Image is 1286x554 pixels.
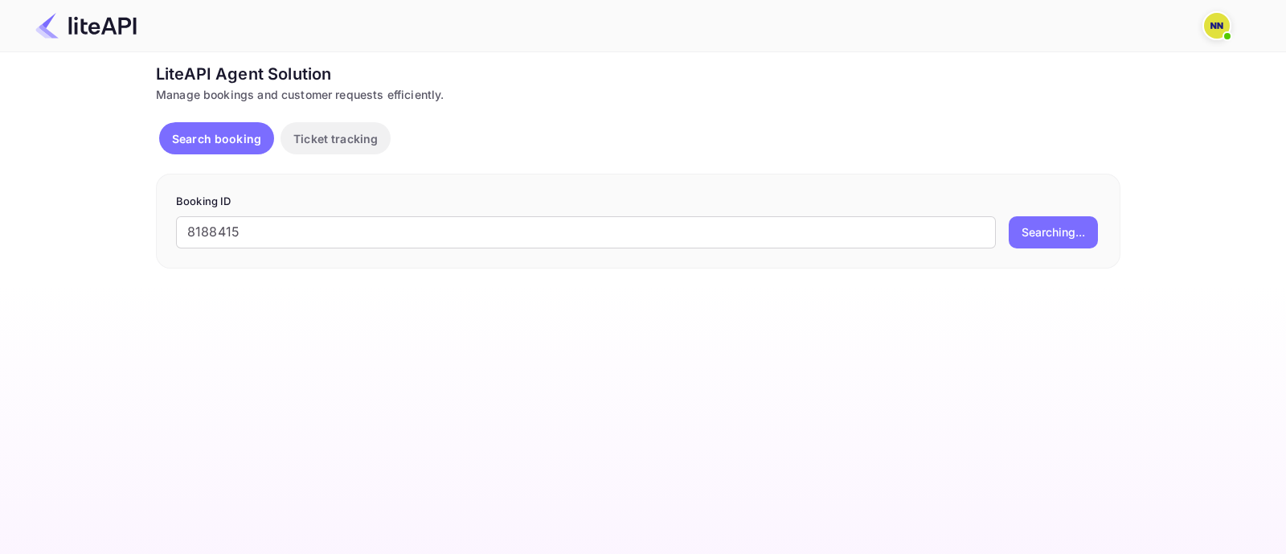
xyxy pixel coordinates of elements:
p: Search booking [172,130,261,147]
div: Manage bookings and customer requests efficiently. [156,86,1120,103]
div: LiteAPI Agent Solution [156,62,1120,86]
img: LiteAPI Logo [35,13,137,39]
input: Enter Booking ID (e.g., 63782194) [176,216,996,248]
img: N/A N/A [1204,13,1230,39]
p: Ticket tracking [293,130,378,147]
button: Searching... [1009,216,1098,248]
p: Booking ID [176,194,1100,210]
